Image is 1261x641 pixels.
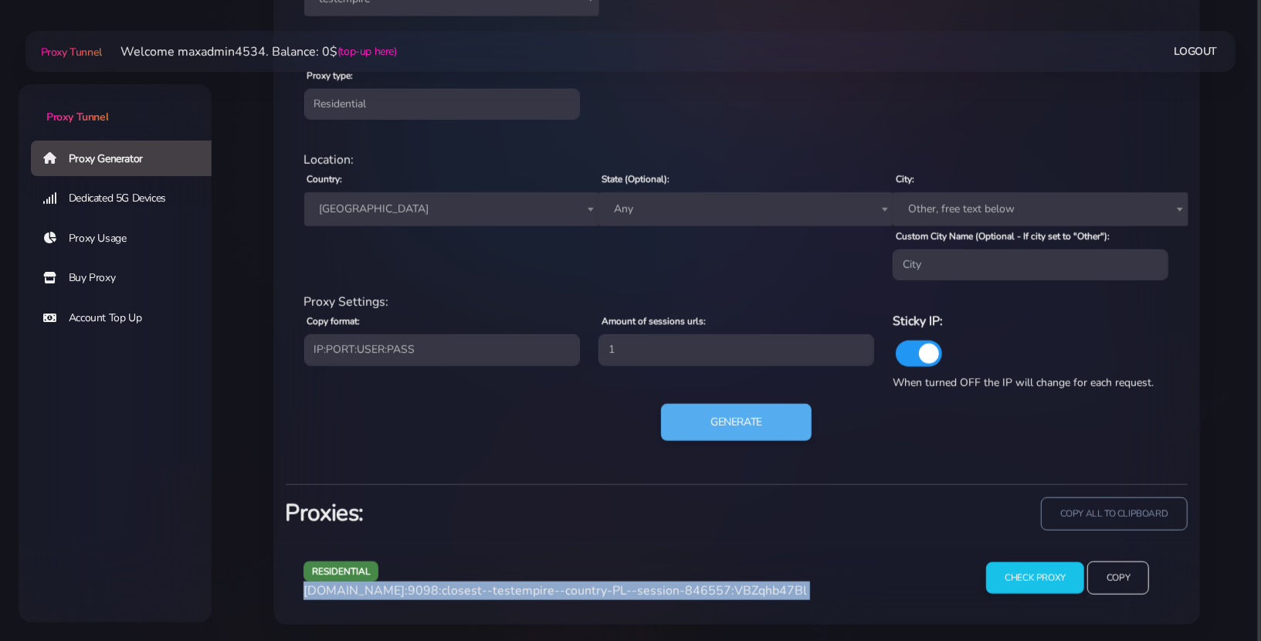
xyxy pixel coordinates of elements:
a: Dedicated 5G Devices [31,181,224,216]
span: When turned OFF the IP will change for each request. [893,375,1154,390]
a: Account Top Up [31,300,224,336]
span: Any [598,192,893,226]
a: Proxy Tunnel [19,84,212,125]
a: Logout [1175,37,1218,66]
span: Any [608,198,884,220]
div: Location: [295,151,1178,169]
label: State (Optional): [602,172,669,186]
span: [DOMAIN_NAME]:9098:closest--testempire--country-PL--session-846557:VBZqhb47Bl [303,582,807,599]
label: Amount of sessions urls: [602,314,706,328]
a: Buy Proxy [31,260,224,296]
span: Poland [314,198,590,220]
span: Other, free text below [902,198,1178,220]
input: City [893,249,1168,280]
span: Proxy Tunnel [41,45,102,59]
li: Welcome maxadmin4534. Balance: 0$ [102,42,397,61]
span: Poland [304,192,599,226]
a: Proxy Generator [31,141,224,176]
iframe: Webchat Widget [1033,388,1242,622]
h6: Sticky IP: [893,311,1168,331]
span: residential [303,561,379,581]
button: Generate [661,404,812,441]
h3: Proxies: [286,497,727,529]
label: Country: [307,172,343,186]
label: Custom City Name (Optional - If city set to "Other"): [896,229,1110,243]
a: Proxy Tunnel [38,39,102,64]
a: (top-up here) [337,43,397,59]
div: Proxy Settings: [295,293,1178,311]
span: Other, free text below [893,192,1188,226]
input: Check Proxy [986,562,1084,594]
a: Proxy Usage [31,221,224,256]
label: City: [896,172,914,186]
label: Proxy type: [307,69,354,83]
label: Copy format: [307,314,361,328]
span: Proxy Tunnel [46,110,108,124]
